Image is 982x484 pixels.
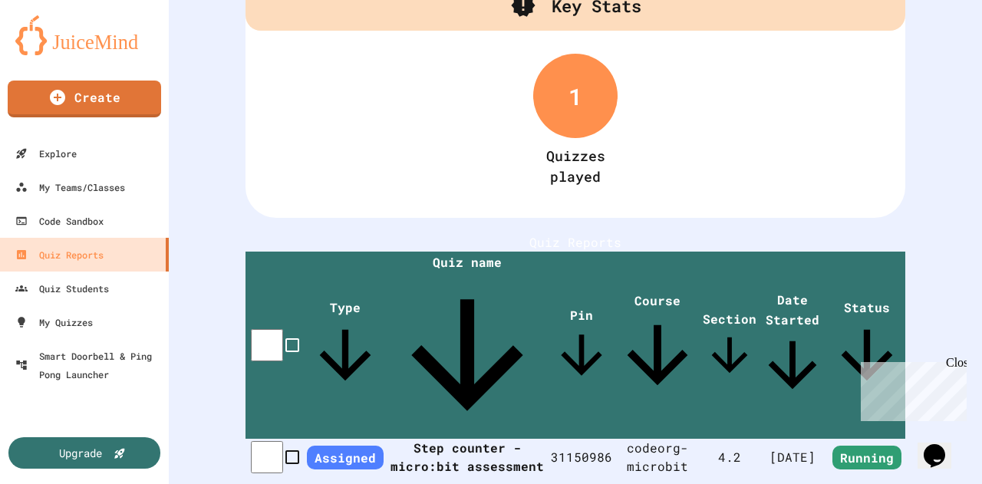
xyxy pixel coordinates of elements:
[307,299,384,393] span: Type
[612,439,703,476] div: codeorg-microbit
[612,292,703,400] span: Course
[551,307,612,386] span: Pin
[59,445,102,461] div: Upgrade
[918,423,967,469] iframe: chat widget
[829,299,905,393] span: Status
[15,279,109,298] div: Quiz Students
[756,439,829,476] td: [DATE]
[251,329,283,361] input: select all desserts
[15,313,93,331] div: My Quizzes
[15,15,153,55] img: logo-orange.svg
[15,347,163,384] div: Smart Doorbell & Ping Pong Launcher
[245,233,905,252] h1: Quiz Reports
[15,245,104,264] div: Quiz Reports
[756,291,829,400] span: Date Started
[855,356,967,421] iframe: chat widget
[551,439,612,476] td: 31150986
[8,81,161,117] a: Create
[533,54,618,138] div: 1
[703,448,756,466] div: 4 . 2
[15,144,77,163] div: Explore
[384,254,551,439] span: Quiz name
[384,439,551,476] th: Step counter - micro:bit assessment
[703,311,756,382] span: Section
[546,146,605,187] div: Quizzes played
[307,446,384,469] span: Assigned
[15,178,125,196] div: My Teams/Classes
[832,446,901,469] span: Running
[6,6,106,97] div: Chat with us now!Close
[15,212,104,230] div: Code Sandbox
